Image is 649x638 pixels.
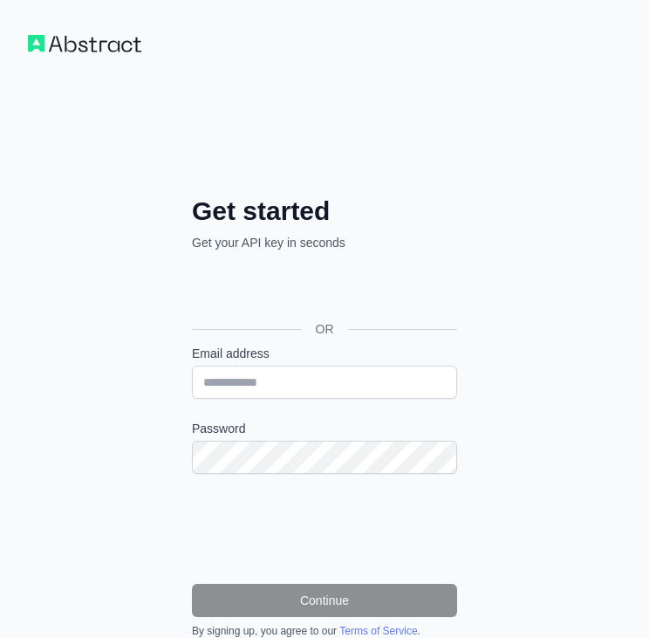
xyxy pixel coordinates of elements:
iframe: Nút Đăng nhập bằng Google [183,271,462,309]
label: Password [192,420,457,437]
h2: Get started [192,196,457,227]
img: Workflow [28,35,141,52]
button: Continue [192,584,457,617]
span: OR [302,320,348,338]
iframe: reCAPTCHA [192,495,457,563]
div: By signing up, you agree to our . [192,624,457,638]
a: Terms of Service [339,625,417,637]
label: Email address [192,345,457,362]
p: Get your API key in seconds [192,234,457,251]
